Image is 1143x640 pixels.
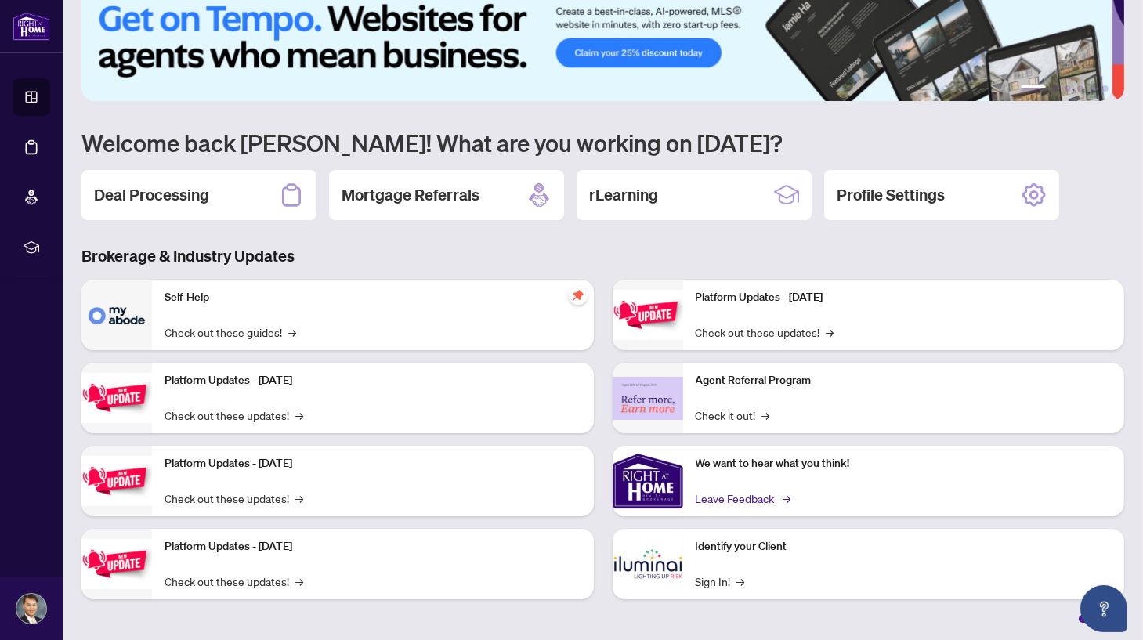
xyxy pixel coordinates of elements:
[827,324,834,341] span: →
[295,573,303,590] span: →
[613,446,683,516] img: We want to hear what you think!
[696,407,770,424] a: Check it out!→
[1080,585,1127,632] button: Open asap
[288,324,296,341] span: →
[81,128,1124,157] h1: Welcome back [PERSON_NAME]! What are you working on [DATE]?
[13,12,50,41] img: logo
[16,594,46,624] img: Profile Icon
[94,184,209,206] h2: Deal Processing
[81,280,152,350] img: Self-Help
[613,529,683,599] img: Identify your Client
[696,289,1112,306] p: Platform Updates - [DATE]
[696,490,789,507] a: Leave Feedback→
[783,490,791,507] span: →
[165,573,303,590] a: Check out these updates!→
[696,324,834,341] a: Check out these updates!→
[1021,85,1046,92] button: 1
[762,407,770,424] span: →
[165,538,581,555] p: Platform Updates - [DATE]
[613,377,683,420] img: Agent Referral Program
[295,490,303,507] span: →
[837,184,945,206] h2: Profile Settings
[613,290,683,339] img: Platform Updates - June 23, 2025
[81,456,152,505] img: Platform Updates - July 21, 2025
[1077,85,1083,92] button: 4
[696,455,1112,472] p: We want to hear what you think!
[295,407,303,424] span: →
[1090,85,1096,92] button: 5
[81,373,152,422] img: Platform Updates - September 16, 2025
[81,245,1124,267] h3: Brokerage & Industry Updates
[342,184,479,206] h2: Mortgage Referrals
[165,289,581,306] p: Self-Help
[1052,85,1058,92] button: 2
[696,372,1112,389] p: Agent Referral Program
[737,573,745,590] span: →
[165,372,581,389] p: Platform Updates - [DATE]
[589,184,658,206] h2: rLearning
[165,490,303,507] a: Check out these updates!→
[81,539,152,588] img: Platform Updates - July 8, 2025
[165,455,581,472] p: Platform Updates - [DATE]
[1065,85,1071,92] button: 3
[696,538,1112,555] p: Identify your Client
[1102,85,1109,92] button: 6
[569,286,588,305] span: pushpin
[165,324,296,341] a: Check out these guides!→
[696,573,745,590] a: Sign In!→
[165,407,303,424] a: Check out these updates!→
